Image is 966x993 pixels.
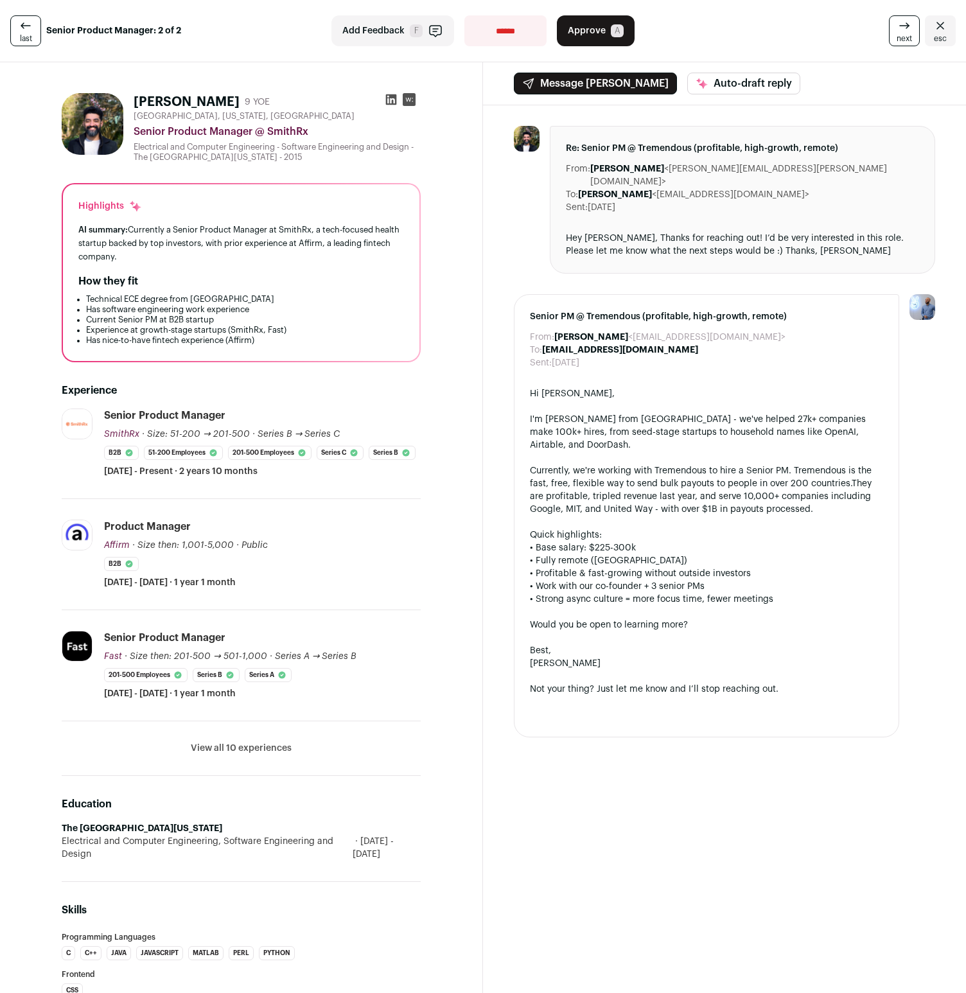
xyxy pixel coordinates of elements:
[611,24,624,37] span: A
[568,24,606,37] span: Approve
[578,188,809,201] dd: <[EMAIL_ADDRESS][DOMAIN_NAME]>
[342,24,405,37] span: Add Feedback
[514,73,677,94] button: Message [PERSON_NAME]
[62,520,92,550] img: b8aebdd1f910e78187220eb90cc21d50074b3a99d53b240b52f0c4a299e1e609.jpg
[530,619,883,631] div: Would you be open to learning more?
[236,539,239,552] span: ·
[86,304,404,315] li: Has software engineering work experience
[62,383,421,398] h2: Experience
[104,652,122,661] span: Fast
[554,333,628,342] b: [PERSON_NAME]
[317,446,364,460] li: Series C
[62,93,123,155] img: e593c7b5bcff0abae627b0371f1939b93fe23c06e670834f238590b9900dd5ef.jpg
[86,325,404,335] li: Experience at growth-stage startups (SmithRx, Fast)
[10,15,41,46] a: last
[245,668,292,682] li: Series A
[530,683,883,696] div: Not your thing? Just let me know and I’ll stop reaching out.
[687,73,800,94] button: Auto-draft reply
[104,430,139,439] span: SmithRx
[934,33,947,44] span: esc
[104,576,236,589] span: [DATE] - [DATE] · 1 year 1 month
[62,631,92,661] img: 4855f5503fcd26707e1ce05ecf65c2b3b3d98b2d54a93204fc8ccd38e9fb426a.png
[270,650,272,663] span: ·
[909,294,935,320] img: 97332-medium_jpg
[530,529,883,541] div: Quick highlights:
[530,479,872,514] span: They are profitable, tripled revenue last year, and serve 10,000+ companies including Google, MIT...
[20,33,32,44] span: last
[134,142,421,163] div: Electrical and Computer Engineering - Software Engineering and Design - The [GEOGRAPHIC_DATA][US_...
[134,124,421,139] div: Senior Product Manager @ SmithRx
[104,668,188,682] li: 201-500 employees
[134,111,355,121] span: [GEOGRAPHIC_DATA], [US_STATE], [GEOGRAPHIC_DATA]
[107,946,131,960] li: Java
[228,446,312,460] li: 201-500 employees
[80,946,101,960] li: C++
[590,163,919,188] dd: <[PERSON_NAME][EMAIL_ADDRESS][PERSON_NAME][DOMAIN_NAME]>
[136,946,183,960] li: JavaScript
[514,126,540,152] img: e593c7b5bcff0abae627b0371f1939b93fe23c06e670834f238590b9900dd5ef.jpg
[925,15,956,46] a: Close
[78,200,142,213] div: Highlights
[897,33,912,44] span: next
[530,413,883,452] div: I'm [PERSON_NAME] from [GEOGRAPHIC_DATA] - we've helped 27k+ companies make 100k+ hires, from see...
[554,331,786,344] dd: <[EMAIL_ADDRESS][DOMAIN_NAME]>
[62,835,421,861] div: Electrical and Computer Engineering, Software Engineering and Design
[530,657,883,670] div: [PERSON_NAME]
[889,15,920,46] a: next
[566,201,588,214] dt: Sent:
[62,824,222,833] strong: The [GEOGRAPHIC_DATA][US_STATE]
[566,142,919,155] span: Re: Senior PM @ Tremendous (profitable, high-growth, remote)
[191,742,292,755] button: View all 10 experiences
[245,96,270,109] div: 9 YOE
[62,946,75,960] li: C
[590,164,664,173] b: [PERSON_NAME]
[193,668,240,682] li: Series B
[132,541,234,550] span: · Size then: 1,001-5,000
[104,631,225,645] div: Senior Product Manager
[530,593,883,606] div: • Strong async culture = more focus time, fewer meetings
[62,902,421,918] h2: Skills
[241,541,268,550] span: Public
[78,223,404,263] div: Currently a Senior Product Manager at SmithRx, a tech-focused health startup backed by top invest...
[104,557,139,571] li: B2B
[229,946,254,960] li: Perl
[258,430,340,439] span: Series B → Series C
[78,274,138,289] h2: How they fit
[104,541,130,550] span: Affirm
[530,644,883,657] div: Best,
[530,344,542,356] dt: To:
[252,428,255,441] span: ·
[86,315,404,325] li: Current Senior PM at B2B startup
[566,188,578,201] dt: To:
[331,15,454,46] button: Add Feedback F
[578,190,652,199] b: [PERSON_NAME]
[588,201,615,214] dd: [DATE]
[566,232,919,258] div: Hey [PERSON_NAME], Thanks for reaching out! I’d be very interested in this role. Please let me kn...
[134,93,240,111] h1: [PERSON_NAME]
[78,225,128,234] span: AI summary:
[566,163,590,188] dt: From:
[142,430,250,439] span: · Size: 51-200 → 201-500
[530,356,552,369] dt: Sent:
[557,15,635,46] button: Approve A
[86,294,404,304] li: Technical ECE degree from [GEOGRAPHIC_DATA]
[104,446,139,460] li: B2B
[125,652,267,661] span: · Size then: 201-500 → 501-1,000
[188,946,224,960] li: MATLAB
[530,554,883,567] div: • Fully remote ([GEOGRAPHIC_DATA])
[275,652,357,661] span: Series A → Series B
[530,331,554,344] dt: From:
[410,24,423,37] span: F
[369,446,416,460] li: Series B
[530,541,883,554] div: • Base salary: $225-300k
[259,946,295,960] li: Python
[353,835,421,861] span: [DATE] - [DATE]
[552,356,579,369] dd: [DATE]
[542,346,698,355] b: [EMAIL_ADDRESS][DOMAIN_NAME]
[62,933,421,941] h3: Programming Languages
[530,310,883,323] span: Senior PM @ Tremendous (profitable, high-growth, remote)
[86,335,404,346] li: Has nice-to-have fintech experience (Affirm)
[144,446,223,460] li: 51-200 employees
[530,567,883,580] div: • Profitable & fast-growing without outside investors
[46,24,181,37] strong: Senior Product Manager: 2 of 2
